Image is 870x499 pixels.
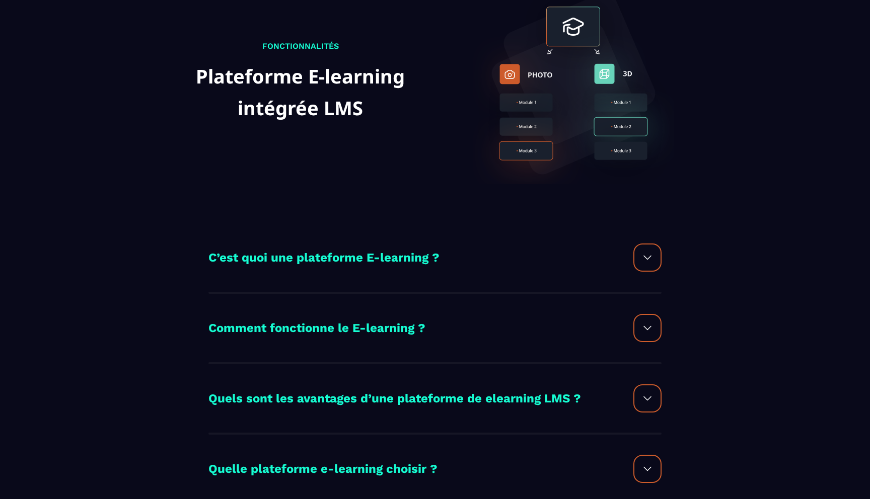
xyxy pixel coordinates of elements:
[641,463,654,475] img: arrow
[196,60,405,123] h1: Plateforme E-learning intégrée LMS
[208,318,425,339] h2: Comment fonctionne le E-learning ?
[641,252,654,264] img: arrow
[196,40,405,53] p: FONCTIONNALITÉS
[641,392,654,404] img: arrow
[641,322,654,334] img: arrow
[208,459,438,479] h2: Quelle plateforme e-learning choisir ?
[208,389,581,409] h2: Quels sont les avantages d’une plateforme de elearning LMS ?
[208,248,440,268] h2: C’est quoi une plateforme E-learning ?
